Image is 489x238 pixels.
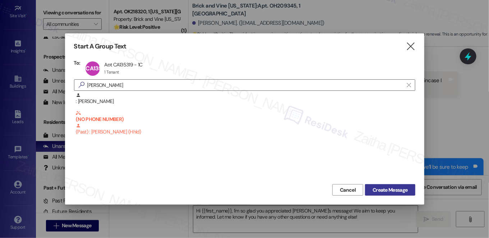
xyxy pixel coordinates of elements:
[406,43,415,50] i: 
[76,93,415,105] div: : [PERSON_NAME]
[76,81,87,89] i: 
[86,65,110,72] span: CA135319
[403,80,415,90] button: Clear text
[365,184,415,196] button: Create Message
[104,69,119,75] div: 1 Tenant
[76,111,415,122] b: (NO PHONE NUMBER)
[76,111,415,136] div: (Past) : [PERSON_NAME] (Hhld)
[407,82,411,88] i: 
[340,186,356,194] span: Cancel
[104,61,142,68] div: Apt CA135319 - 1C
[87,80,403,90] input: Search for any contact or apartment
[74,111,415,129] div: (NO PHONE NUMBER) (Past) : [PERSON_NAME] (Hhld)
[74,42,126,51] h3: Start A Group Text
[332,184,363,196] button: Cancel
[74,93,415,111] div: : [PERSON_NAME]
[74,60,80,66] h3: To:
[373,186,407,194] span: Create Message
